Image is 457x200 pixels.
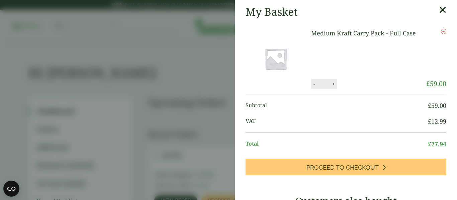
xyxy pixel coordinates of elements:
a: Remove this item [441,29,446,34]
span: Proceed to Checkout [306,164,379,171]
bdi: 77.94 [428,140,446,148]
img: Placeholder [246,29,306,89]
span: Total [246,140,428,149]
span: £ [428,117,431,125]
bdi: 59.00 [426,79,446,88]
button: + [330,81,337,87]
button: - [311,81,317,87]
bdi: 12.99 [428,117,446,125]
span: VAT [246,117,428,126]
bdi: 59.00 [428,102,446,110]
span: £ [428,140,431,148]
a: Proceed to Checkout [246,159,446,175]
h2: My Basket [246,5,297,18]
button: Open CMP widget [3,181,19,197]
span: £ [426,79,430,88]
a: Medium Kraft Carry Pack - Full Case [311,29,416,37]
span: Subtotal [246,101,428,110]
span: £ [428,102,431,110]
